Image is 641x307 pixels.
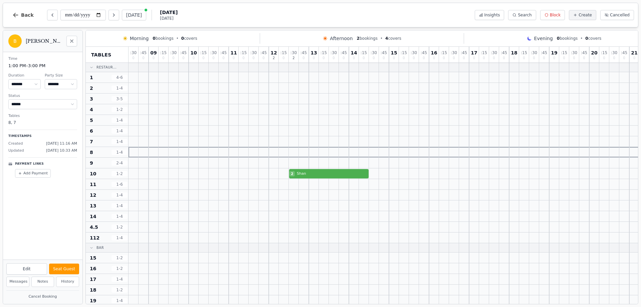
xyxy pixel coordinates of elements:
span: 1 - 2 [112,287,128,293]
span: : 45 [581,51,587,55]
span: : 45 [421,51,427,55]
span: Tables [91,51,112,58]
span: 1 - 2 [112,255,128,261]
button: History [56,277,79,287]
span: : 30 [491,51,497,55]
dd: 1:00 PM – 3:00 PM [8,62,77,69]
span: Search [518,12,531,18]
span: : 15 [601,51,607,55]
span: 3 [90,96,93,102]
span: [DATE] 10:33 AM [46,148,77,154]
span: 0 [423,56,425,60]
span: : 30 [571,51,577,55]
span: 112 [90,235,99,241]
span: 0 [585,36,588,41]
span: 0 [181,36,184,41]
span: 1 - 2 [112,107,128,112]
span: 1 - 2 [112,266,128,271]
span: Morning [130,35,149,42]
span: covers [181,36,197,41]
span: : 15 [561,51,567,55]
span: : 15 [361,51,367,55]
span: 10 [190,50,197,55]
button: Block [540,10,565,20]
span: 0 [557,36,560,41]
h2: [PERSON_NAME] [26,38,62,44]
span: 0 [513,56,515,60]
p: Payment Links [15,162,44,166]
span: 09 [150,50,157,55]
button: Close [66,36,77,46]
span: 18 [90,287,96,293]
span: 1 - 4 [112,214,128,219]
span: : 15 [280,51,287,55]
span: Block [550,12,561,18]
span: 4 [385,36,388,41]
span: 0 [353,56,355,60]
button: Next day [109,10,119,20]
span: : 15 [240,51,247,55]
span: 4 [90,106,93,113]
span: 1 - 2 [112,171,128,176]
span: 10 [90,170,96,177]
dt: Duration [8,73,41,79]
span: : 45 [300,51,307,55]
span: 0 [343,56,345,60]
span: 0 [142,56,144,60]
span: 0 [233,56,235,60]
span: 1 - 4 [112,86,128,91]
div: B [8,34,22,48]
span: : 45 [501,51,507,55]
span: 15 [90,255,96,261]
span: 1 [90,74,93,81]
span: 1 - 4 [112,298,128,303]
span: : 15 [200,51,207,55]
button: Cancelled [600,10,634,20]
span: 0 [252,56,254,60]
span: 1 - 4 [112,192,128,198]
span: 13 [310,50,317,55]
span: 0 [202,56,204,60]
span: : 45 [461,51,467,55]
span: 0 [132,56,134,60]
span: 0 [623,56,625,60]
span: 12 [270,50,277,55]
span: : 30 [331,51,337,55]
span: 2 [292,56,294,60]
span: 0 [523,56,525,60]
span: bookings [557,36,578,41]
span: [DATE] [160,16,178,21]
span: 17 [90,276,96,283]
span: 0 [493,56,495,60]
span: 0 [553,56,555,60]
span: 2 [291,171,293,176]
span: 0 [413,56,415,60]
span: 15 [391,50,397,55]
span: 0 [433,56,435,60]
span: : 45 [541,51,547,55]
span: : 30 [371,51,377,55]
button: [DATE] [122,10,146,20]
span: 2 [357,36,360,41]
span: 14 [351,50,357,55]
button: Cancel Booking [6,293,79,301]
span: 0 [573,56,575,60]
span: 19 [90,297,96,304]
span: covers [385,36,401,41]
span: 1 - 4 [112,203,128,208]
span: 0 [533,56,535,60]
span: 7 [90,138,93,145]
span: 1 - 4 [112,128,128,134]
span: 0 [212,56,214,60]
span: 2 [90,85,93,92]
span: 21 [631,50,637,55]
span: 0 [373,56,375,60]
span: : 45 [260,51,267,55]
button: Messages [6,277,29,287]
span: Evening [534,35,553,42]
span: : 45 [341,51,347,55]
span: : 30 [210,51,217,55]
span: 0 [403,56,405,60]
span: 0 [453,56,455,60]
span: : 45 [220,51,227,55]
